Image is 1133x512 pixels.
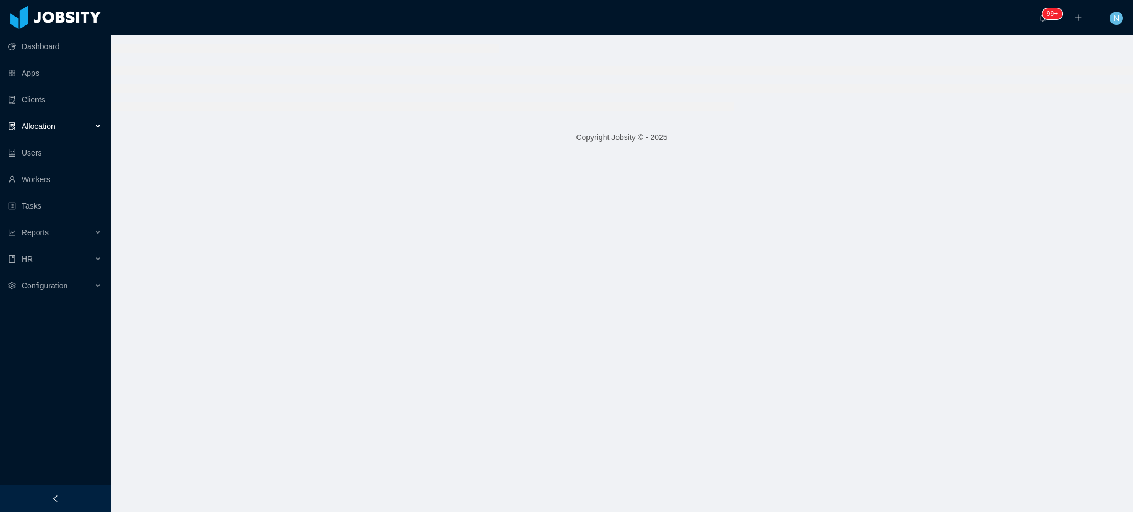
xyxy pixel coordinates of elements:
span: Reports [22,228,49,237]
i: icon: book [8,255,16,263]
a: icon: appstoreApps [8,62,102,84]
a: icon: auditClients [8,89,102,111]
span: Configuration [22,281,67,290]
a: icon: profileTasks [8,195,102,217]
i: icon: bell [1039,14,1047,22]
i: icon: plus [1074,14,1082,22]
i: icon: line-chart [8,229,16,236]
span: N [1114,12,1119,25]
i: icon: setting [8,282,16,289]
footer: Copyright Jobsity © - 2025 [111,118,1133,157]
span: HR [22,255,33,263]
a: icon: pie-chartDashboard [8,35,102,58]
span: Allocation [22,122,55,131]
a: icon: userWorkers [8,168,102,190]
sup: 1684 [1042,8,1062,19]
i: icon: solution [8,122,16,130]
a: icon: robotUsers [8,142,102,164]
